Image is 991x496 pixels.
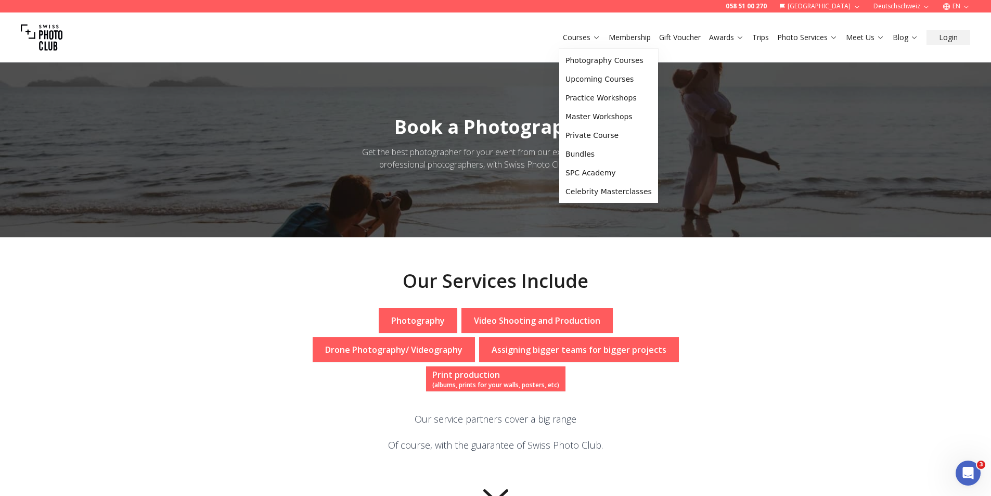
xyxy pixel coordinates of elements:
a: Private Course [561,126,656,145]
a: Bundles [561,145,656,163]
a: Membership [609,32,651,43]
button: Courses [559,30,604,45]
a: Photography Courses [561,51,656,70]
button: Awards [705,30,748,45]
a: 058 51 00 270 [726,2,767,10]
p: Of course, with the guarantee of Swiss Photo Club. [388,438,603,452]
p: Our service partners cover a big range [388,412,603,426]
button: Login [926,30,970,45]
img: Swiss photo club [21,17,62,58]
button: Blog [889,30,922,45]
span: (albums, prints for your walls, posters, etc) [432,380,559,389]
a: Courses [563,32,600,43]
p: Photography [391,314,445,327]
a: Celebrity Masterclasses [561,182,656,201]
span: 3 [977,461,985,469]
a: Awards [709,32,744,43]
span: Get the best photographer for your event from our extensive network of professional photographers... [362,146,629,170]
button: Photo Services [773,30,842,45]
a: Practice Workshops [561,88,656,107]
a: Trips [752,32,769,43]
a: Upcoming Courses [561,70,656,88]
button: Meet Us [842,30,889,45]
span: Book a Photographer [394,114,597,139]
a: Meet Us [846,32,884,43]
p: Assigning bigger teams for bigger projects [492,344,666,356]
p: Video Shooting and Production [474,314,600,327]
button: Membership [604,30,655,45]
a: Master Workshops [561,107,656,126]
iframe: Intercom live chat [956,461,981,486]
button: Gift Voucher [655,30,705,45]
h2: Our Services Include [403,271,588,291]
a: SPC Academy [561,163,656,182]
a: Gift Voucher [659,32,701,43]
button: Trips [748,30,773,45]
p: Drone Photography/ Videography [325,344,462,356]
a: Blog [893,32,918,43]
a: Photo Services [777,32,838,43]
div: Print production [432,368,559,381]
